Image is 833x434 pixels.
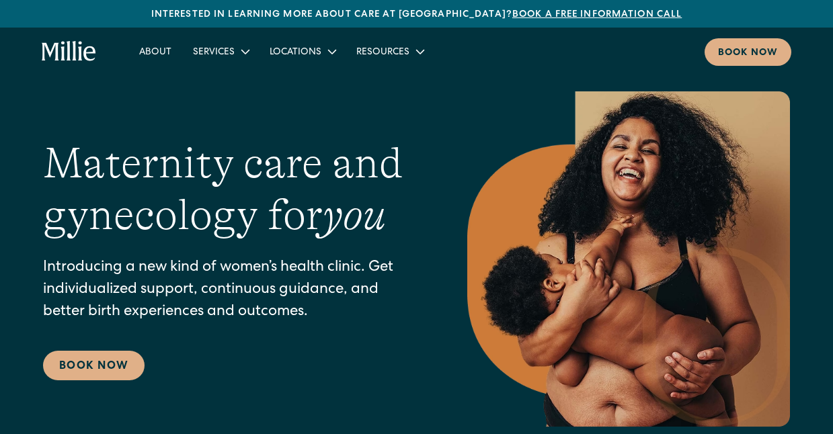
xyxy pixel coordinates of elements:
img: Smiling mother with her baby in arms, celebrating body positivity and the nurturing bond of postp... [467,91,790,427]
a: Book a free information call [512,10,682,19]
div: Services [182,40,259,62]
p: Introducing a new kind of women’s health clinic. Get individualized support, continuous guidance,... [43,257,413,324]
a: home [42,41,96,62]
a: About [128,40,182,62]
a: Book Now [43,351,145,380]
h1: Maternity care and gynecology for [43,138,413,241]
div: Resources [356,46,409,60]
div: Locations [259,40,346,62]
a: Book now [705,38,791,66]
div: Services [193,46,235,60]
div: Resources [346,40,434,62]
em: you [323,191,386,239]
div: Locations [270,46,321,60]
div: Book now [718,46,778,60]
